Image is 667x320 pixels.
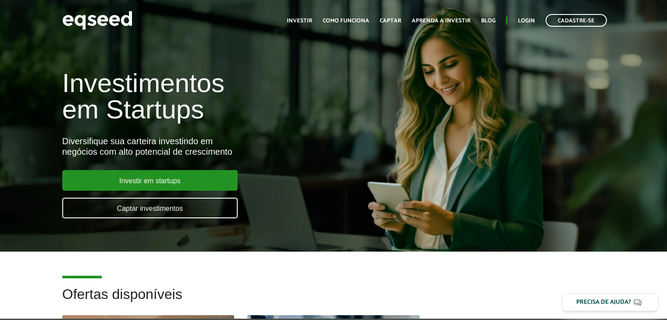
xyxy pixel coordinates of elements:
[62,136,383,157] div: Diversifique sua carteira investindo em negócios com alto potencial de crescimento
[412,18,471,24] a: Aprenda a investir
[62,70,383,123] h1: Investimentos em Startups
[546,14,607,27] a: Cadastre-se
[481,18,496,24] a: Blog
[380,18,401,24] a: Captar
[62,170,238,191] a: Investir em startups
[62,198,238,218] a: Captar investimentos
[287,18,312,24] a: Investir
[62,287,605,315] h2: Ofertas disponíveis
[62,9,132,32] img: EqSeed
[518,18,535,24] a: Login
[323,18,369,24] a: Como funciona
